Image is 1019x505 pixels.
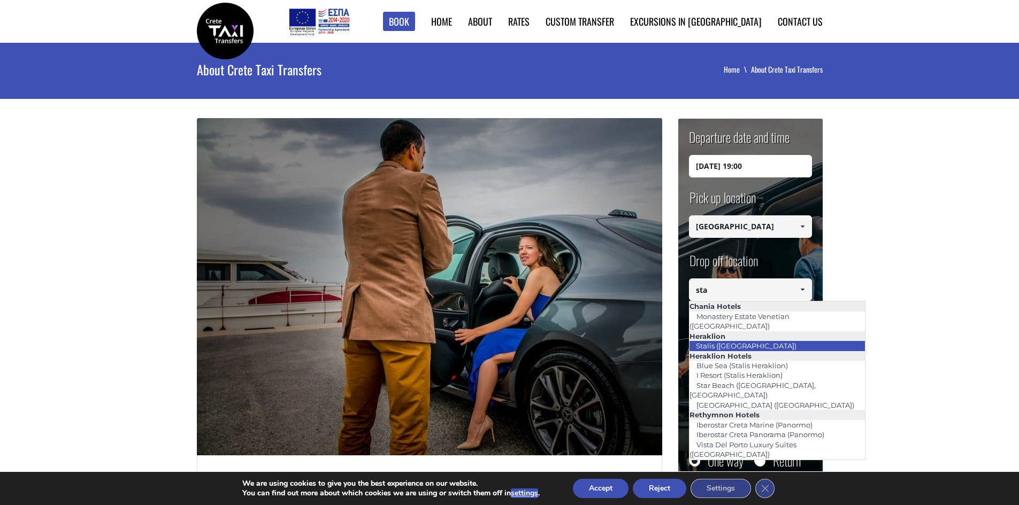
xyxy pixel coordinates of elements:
p: You can find out more about which cookies we are using or switch them off in . [242,488,540,498]
button: Settings [691,479,751,498]
a: [GEOGRAPHIC_DATA] ([GEOGRAPHIC_DATA]) [689,398,861,413]
a: Excursions in [GEOGRAPHIC_DATA] [630,14,762,28]
a: Iberostar Creta Marine (Panormo) [689,417,819,432]
a: Rates [508,14,530,28]
label: Pick up location [689,188,756,215]
a: Iberostar Creta Panorama (Panormo) [689,427,831,442]
a: I Resort (Stalis Heraklion) [689,368,790,383]
li: About Crete Taxi Transfers [751,64,823,75]
a: Home [431,14,452,28]
button: Reject [633,479,686,498]
a: Stalis ([GEOGRAPHIC_DATA]) [689,338,803,353]
a: About [468,14,492,28]
input: Select pickup location [689,215,812,238]
label: Drop off location [689,251,758,278]
a: Crete Taxi Transfers | No1 Reliable Crete Taxi Transfers | Crete Taxi Transfers [197,24,254,35]
p: We are using cookies to give you the best experience on our website. [242,479,540,488]
label: One way [708,455,744,466]
li: Chania Hotels [689,301,865,311]
li: Heraklion [689,331,865,341]
a: Show All Items [793,215,811,238]
button: Accept [573,479,629,498]
li: Rethymnon Hotels [689,410,865,419]
a: Book [383,12,415,32]
a: Contact us [778,14,823,28]
img: e-bannersEUERDF180X90.jpg [287,5,351,37]
button: settings [511,488,538,498]
a: Star Beach ([GEOGRAPHIC_DATA], [GEOGRAPHIC_DATA]) [689,378,816,402]
input: Select drop-off location [689,278,812,301]
img: Crete Taxi Transfers | No1 Reliable Crete Taxi Transfers | Crete Taxi Transfers [197,3,254,59]
li: Heraklion Hotels [689,351,865,361]
label: Departure date and time [689,128,790,155]
a: Blue Sea (Stalis Heraklion) [689,358,795,373]
label: Return [773,455,801,466]
h1: About Crete Taxi Transfers [197,43,546,96]
a: Vista Del Porto Luxury Suites ([GEOGRAPHIC_DATA]) [689,437,796,462]
a: Home [724,64,751,75]
button: Close GDPR Cookie Banner [755,479,775,498]
h3: Thank you for trusting Crete Taxi Transfers for your transfers throughout the island of [GEOGRAPH... [210,469,649,492]
a: Monastery Estate Venetian ([GEOGRAPHIC_DATA]) [689,309,790,333]
img: Professional driver of Crete Taxi Transfers helping a lady of or a Mercedes luxury taxi. [197,118,662,455]
a: Show All Items [793,278,811,301]
a: Custom Transfer [546,14,614,28]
